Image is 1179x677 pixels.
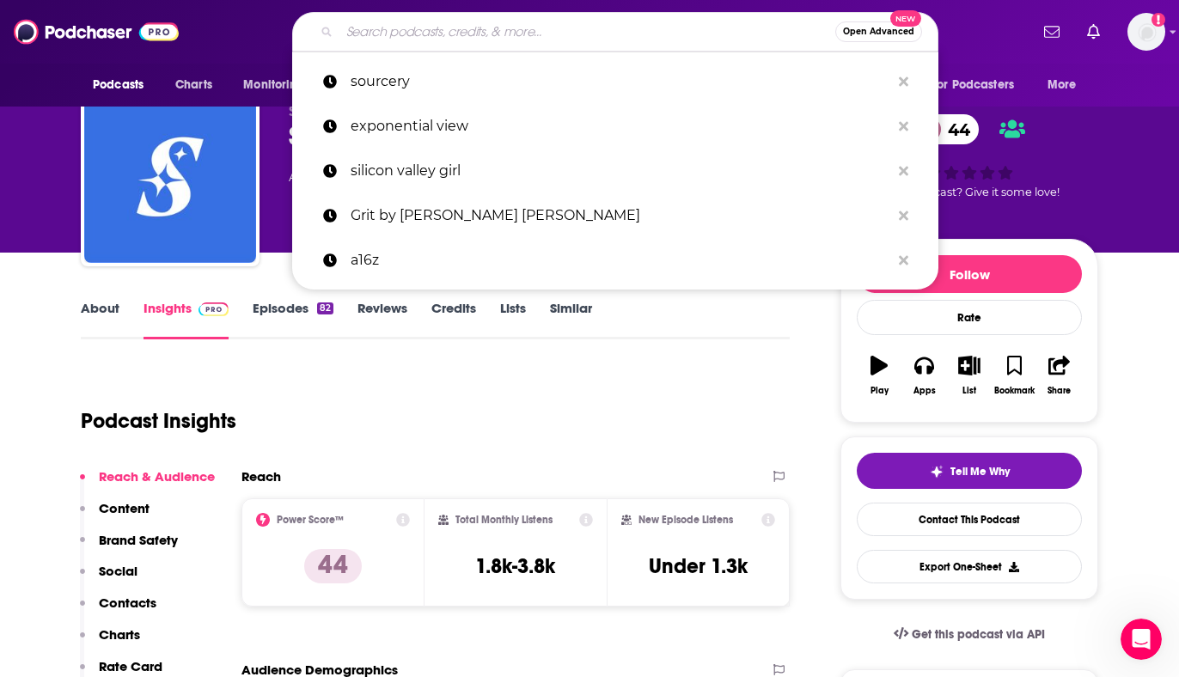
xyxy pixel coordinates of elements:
[1037,17,1066,46] a: Show notifications dropdown
[962,386,976,396] div: List
[81,300,119,339] a: About
[351,59,890,104] p: sourcery
[351,193,890,238] p: Grit by Kleiner Perkins
[1080,17,1107,46] a: Show notifications dropdown
[99,532,178,548] p: Brand Safety
[144,300,229,339] a: InsightsPodchaser Pro
[289,103,516,119] span: Sourcery with [PERSON_NAME]
[241,468,281,485] h2: Reach
[99,500,150,516] p: Content
[455,514,553,526] h2: Total Monthly Listens
[920,69,1039,101] button: open menu
[14,15,179,48] img: Podchaser - Follow, Share and Rate Podcasts
[1127,13,1165,51] span: Logged in as MargueritePinheiro
[175,73,212,97] span: Charts
[835,21,922,42] button: Open AdvancedNew
[913,114,979,144] a: 44
[857,503,1082,536] a: Contact This Podcast
[880,613,1059,656] a: Get this podcast via API
[99,626,140,643] p: Charts
[80,563,137,595] button: Social
[649,553,748,579] h3: Under 1.3k
[80,595,156,626] button: Contacts
[292,104,938,149] a: exponential view
[80,500,150,532] button: Content
[81,408,236,434] h1: Podcast Insights
[950,465,1010,479] span: Tell Me Why
[304,549,362,583] p: 44
[99,563,137,579] p: Social
[932,73,1014,97] span: For Podcasters
[890,10,921,27] span: New
[289,167,512,187] div: A podcast
[80,532,178,564] button: Brand Safety
[475,553,555,579] h3: 1.8k-3.8k
[901,345,946,406] button: Apps
[912,627,1045,642] span: Get this podcast via API
[292,238,938,283] a: a16z
[292,59,938,104] a: sourcery
[879,186,1060,198] span: Good podcast? Give it some love!
[840,103,1098,210] div: 44Good podcast? Give it some love!
[857,550,1082,583] button: Export One-Sheet
[871,386,889,396] div: Play
[930,465,944,479] img: tell me why sparkle
[913,386,936,396] div: Apps
[431,300,476,339] a: Credits
[277,514,344,526] h2: Power Score™
[339,18,835,46] input: Search podcasts, credits, & more...
[253,300,333,339] a: Episodes82
[1127,13,1165,51] img: User Profile
[1035,69,1098,101] button: open menu
[857,255,1082,293] button: Follow
[1121,619,1162,660] iframe: Intercom live chat
[992,345,1036,406] button: Bookmark
[500,300,526,339] a: Lists
[84,91,256,263] img: Sourcery
[994,386,1035,396] div: Bookmark
[292,12,938,52] div: Search podcasts, credits, & more...
[1048,73,1077,97] span: More
[93,73,144,97] span: Podcasts
[931,114,979,144] span: 44
[292,149,938,193] a: silicon valley girl
[1037,345,1082,406] button: Share
[857,345,901,406] button: Play
[231,69,327,101] button: open menu
[357,300,407,339] a: Reviews
[1048,386,1071,396] div: Share
[351,104,890,149] p: exponential view
[99,595,156,611] p: Contacts
[99,468,215,485] p: Reach & Audience
[317,302,333,314] div: 82
[199,302,229,316] img: Podchaser Pro
[80,468,215,500] button: Reach & Audience
[857,453,1082,489] button: tell me why sparkleTell Me Why
[99,658,162,674] p: Rate Card
[1127,13,1165,51] button: Show profile menu
[81,69,166,101] button: open menu
[351,238,890,283] p: a16z
[947,345,992,406] button: List
[638,514,733,526] h2: New Episode Listens
[857,300,1082,335] div: Rate
[80,626,140,658] button: Charts
[843,27,914,36] span: Open Advanced
[550,300,592,339] a: Similar
[1152,13,1165,27] svg: Add a profile image
[351,149,890,193] p: silicon valley girl
[164,69,223,101] a: Charts
[243,73,304,97] span: Monitoring
[292,193,938,238] a: Grit by [PERSON_NAME] [PERSON_NAME]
